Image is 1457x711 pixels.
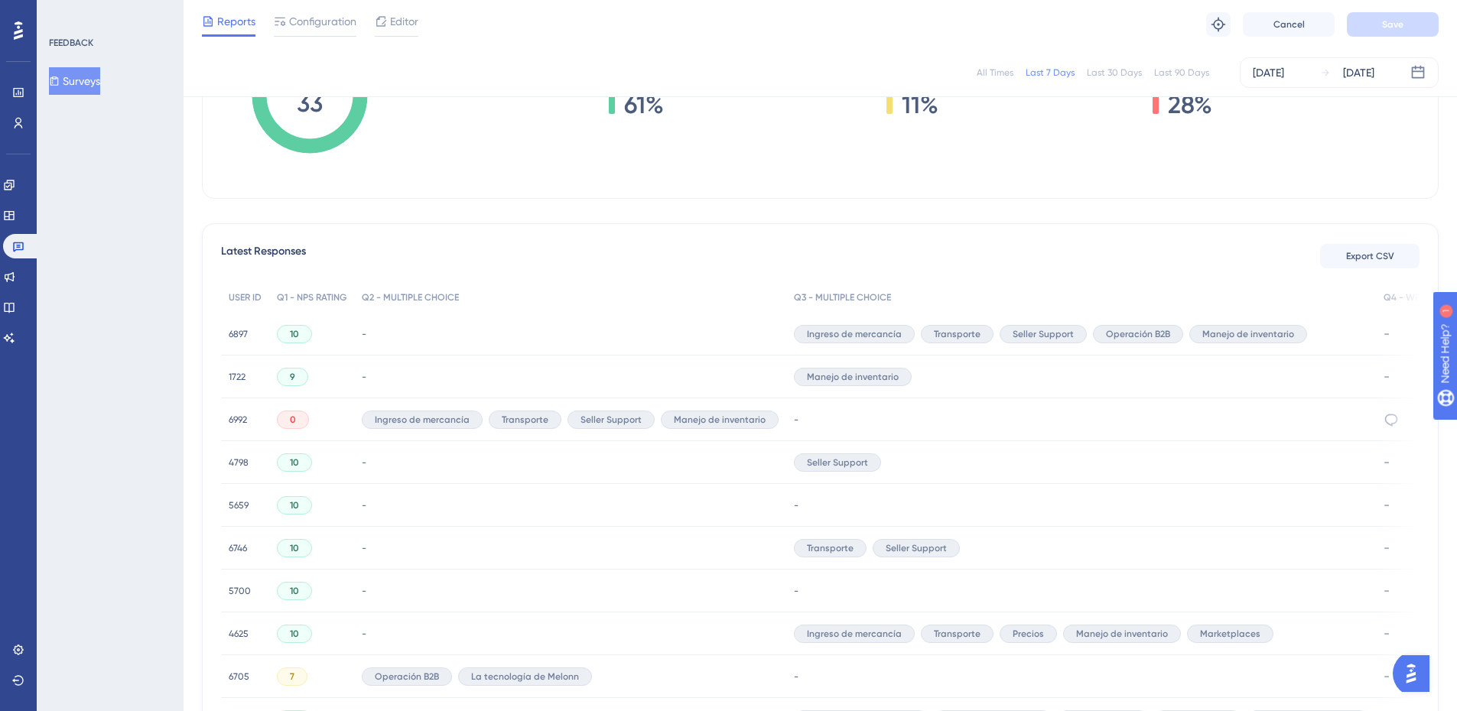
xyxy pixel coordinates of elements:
[290,371,295,383] span: 9
[794,670,798,683] span: -
[290,499,299,511] span: 10
[794,414,798,426] span: -
[807,371,899,383] span: Manejo de inventario
[362,542,366,554] span: -
[229,414,247,426] span: 6992
[807,328,902,340] span: Ingreso de mercancía
[106,8,111,20] div: 1
[794,585,798,597] span: -
[1200,628,1260,640] span: Marketplaces
[1393,651,1439,696] iframe: UserGuiding AI Assistant Launcher
[1087,67,1142,79] div: Last 30 Days
[290,585,299,597] span: 10
[1026,67,1075,79] div: Last 7 Days
[375,414,470,426] span: Ingreso de mercancía
[362,371,366,383] span: -
[1076,628,1168,640] span: Manejo de inventario
[807,456,868,469] span: Seller Support
[217,12,255,31] span: Reports
[375,670,439,683] span: Operación B2B
[229,499,249,511] span: 5659
[362,628,366,640] span: -
[1013,628,1044,640] span: Precios
[934,628,981,640] span: Transporte
[221,242,306,270] span: Latest Responses
[1343,63,1374,82] div: [DATE]
[1382,18,1403,31] span: Save
[289,12,356,31] span: Configuration
[471,670,579,683] span: La tecnología de Melonn
[297,89,323,118] tspan: 33
[674,414,766,426] span: Manejo de inventario
[624,93,681,117] span: 61%
[1347,12,1439,37] button: Save
[290,670,294,683] span: 7
[502,414,548,426] span: Transporte
[290,456,299,469] span: 10
[794,291,891,304] span: Q3 - MULTIPLE CHOICE
[362,499,366,511] span: -
[229,328,248,340] span: 6897
[1168,93,1228,117] span: 28%
[1253,63,1284,82] div: [DATE]
[229,542,247,554] span: 6746
[229,585,251,597] span: 5700
[229,628,249,640] span: 4625
[229,456,249,469] span: 4798
[1243,12,1335,37] button: Cancel
[49,37,93,49] div: FEEDBACK
[1106,328,1170,340] span: Operación B2B
[1320,244,1420,268] button: Export CSV
[362,585,366,597] span: -
[581,414,642,426] span: Seller Support
[229,670,249,683] span: 6705
[1013,328,1074,340] span: Seller Support
[229,371,246,383] span: 1722
[290,628,299,640] span: 10
[1346,250,1394,262] span: Export CSV
[886,542,947,554] span: Seller Support
[362,328,366,340] span: -
[362,456,366,469] span: -
[277,291,346,304] span: Q1 - NPS RATING
[977,67,1013,79] div: All Times
[49,67,100,95] button: Surveys
[390,12,418,31] span: Editor
[1202,328,1294,340] span: Manejo de inventario
[290,328,299,340] span: 10
[807,542,854,554] span: Transporte
[290,414,296,426] span: 0
[794,499,798,511] span: -
[362,291,459,304] span: Q2 - MULTIPLE CHOICE
[807,628,902,640] span: Ingreso de mercancía
[1273,18,1305,31] span: Cancel
[934,328,981,340] span: Transporte
[36,4,96,22] span: Need Help?
[290,542,299,554] span: 10
[1154,67,1209,79] div: Last 90 Days
[229,291,262,304] span: USER ID
[902,93,948,117] span: 11%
